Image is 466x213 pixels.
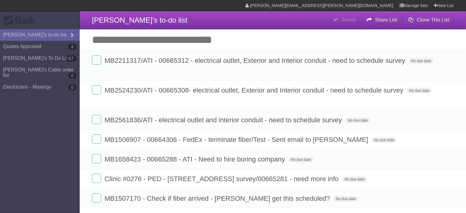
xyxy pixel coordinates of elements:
[92,174,101,183] label: Done
[92,115,101,124] label: Done
[3,15,40,26] div: Flask
[333,196,358,202] span: No due date
[68,44,77,50] b: 8
[362,14,402,25] button: Share List
[66,55,77,62] b: 17
[92,154,101,163] label: Done
[345,118,370,123] span: No due date
[417,17,449,22] b: Clone This List
[92,193,101,203] label: Done
[288,157,313,162] span: No due date
[403,14,454,25] button: Clone This List
[68,73,77,79] b: 0
[407,88,432,93] span: No due date
[409,58,434,64] span: No due date
[104,86,405,94] span: MB2524230/ATI - 00665308- electrical outlet, Exterior and Interior conduit - need to schedule survey
[375,17,397,22] b: Share List
[92,16,187,24] span: [PERSON_NAME]'s to-do list
[92,55,101,65] label: Done
[104,195,332,202] span: MB1507170 - Check if fiber arrived - [PERSON_NAME] get this scheduled?
[104,155,286,163] span: MB1658423 - 00665288 - ATI - Need to hire boring company
[92,85,101,94] label: Done
[104,136,370,143] span: MB1506907 - 00664306 - FedEx - terminate fiber/Test - Sent email to [PERSON_NAME]
[372,137,396,143] span: No due date
[342,177,367,182] span: No due date
[104,116,343,124] span: MB2561836/ATI - electrical outlet and interior conduit - need to schedule survey
[342,17,355,22] b: Saved
[104,175,340,183] span: Clinic #0276 - PED - [STREET_ADDRESS] survey/00665281 - need more info
[68,84,77,90] b: 0
[104,57,407,64] span: MB2211317/ATI - 00665312 - electrical outlet, Exterior and Interior conduit - need to schedule su...
[92,135,101,144] label: Done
